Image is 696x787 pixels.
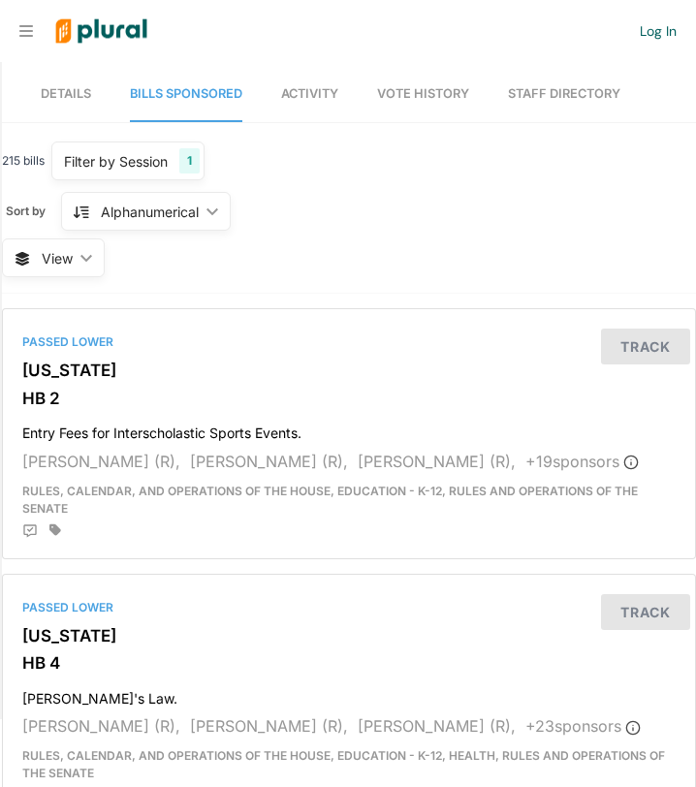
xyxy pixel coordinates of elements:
div: 1 [179,148,200,173]
h4: Entry Fees for Interscholastic Sports Events. [22,416,676,442]
a: Staff Directory [508,67,620,122]
button: Track [601,594,690,630]
span: [PERSON_NAME] (R), [190,452,348,471]
span: 215 bills [2,152,45,170]
img: Logo for Plural [41,1,162,62]
span: Details [41,86,91,101]
div: Add tags [49,523,61,537]
span: + 23 sponsor s [525,716,641,736]
div: Alphanumerical [101,202,199,222]
span: View [42,248,73,268]
span: Activity [281,86,338,101]
h3: HB 4 [22,653,676,673]
div: Filter by Session [64,151,168,172]
span: [PERSON_NAME] (R), [358,452,516,471]
span: Sort by [6,203,61,220]
div: Passed Lower [22,599,676,616]
span: Vote History [377,86,469,101]
span: Rules, Calendar, and Operations of the House, Education - K-12, Rules and Operations of the Senate [22,484,638,516]
h3: [US_STATE] [22,361,676,380]
a: Vote History [377,67,469,122]
a: Bills Sponsored [130,67,242,122]
span: [PERSON_NAME] (R), [358,716,516,736]
span: Bills Sponsored [130,86,242,101]
span: Rules, Calendar, and Operations of the House, Education - K-12, Health, Rules and Operations of t... [22,748,665,780]
h4: [PERSON_NAME]'s Law. [22,681,676,708]
div: Add Position Statement [22,523,38,539]
span: [PERSON_NAME] (R), [22,716,180,736]
h3: HB 2 [22,389,676,408]
a: Log In [640,22,677,40]
span: + 19 sponsor s [525,452,639,471]
div: Passed Lower [22,333,676,351]
a: Activity [281,67,338,122]
a: Details [41,67,91,122]
span: [PERSON_NAME] (R), [22,452,180,471]
span: [PERSON_NAME] (R), [190,716,348,736]
button: Track [601,329,690,364]
h3: [US_STATE] [22,626,676,645]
